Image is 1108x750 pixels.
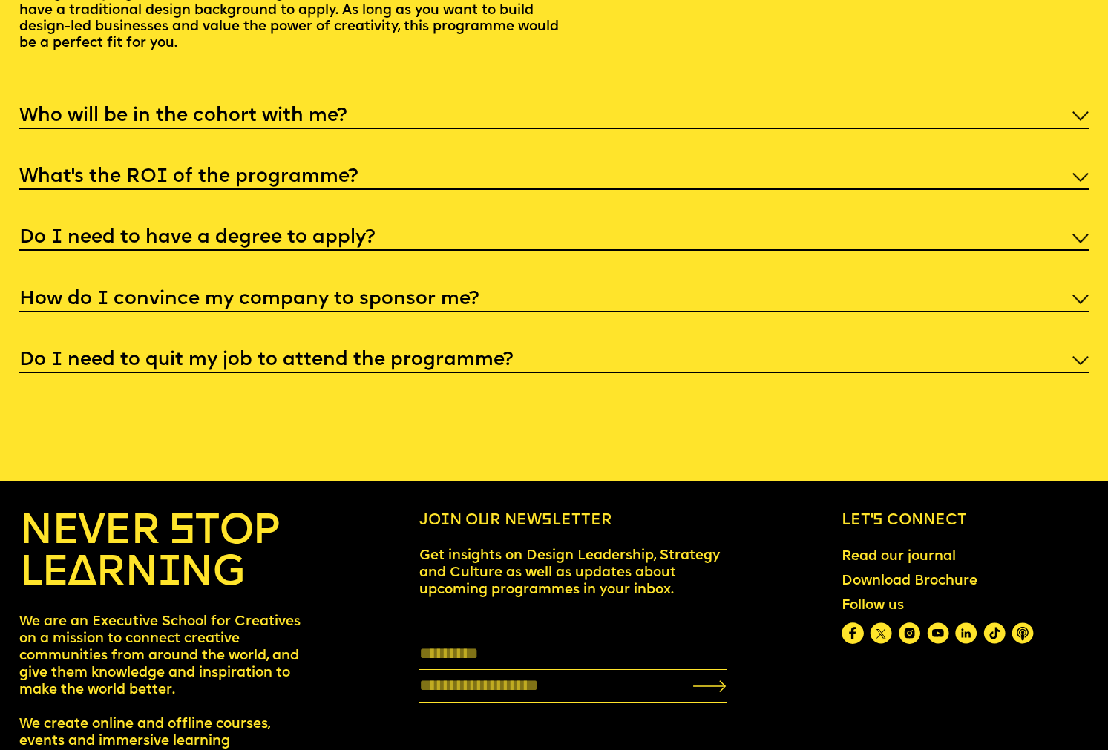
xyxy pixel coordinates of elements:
a: Download Brochure [834,566,986,598]
h5: How do I convince my company to sponsor me? [19,292,479,307]
h5: Do I need to have a degree to apply? [19,231,375,246]
h5: Do I need to quit my job to attend the programme? [19,353,513,368]
h6: Join our newsletter [419,512,727,530]
h5: What’s the ROI of the programme? [19,170,358,185]
div: Follow us [842,598,1034,614]
h4: NEVER STOP LEARNING [19,512,304,596]
h6: Let’s connect [842,512,1089,530]
h5: Who will be in the cohort with me? [19,109,347,124]
a: Read our journal [834,542,964,573]
p: Get insights on Design Leadership, Strategy and Culture as well as updates about upcoming program... [419,548,727,599]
